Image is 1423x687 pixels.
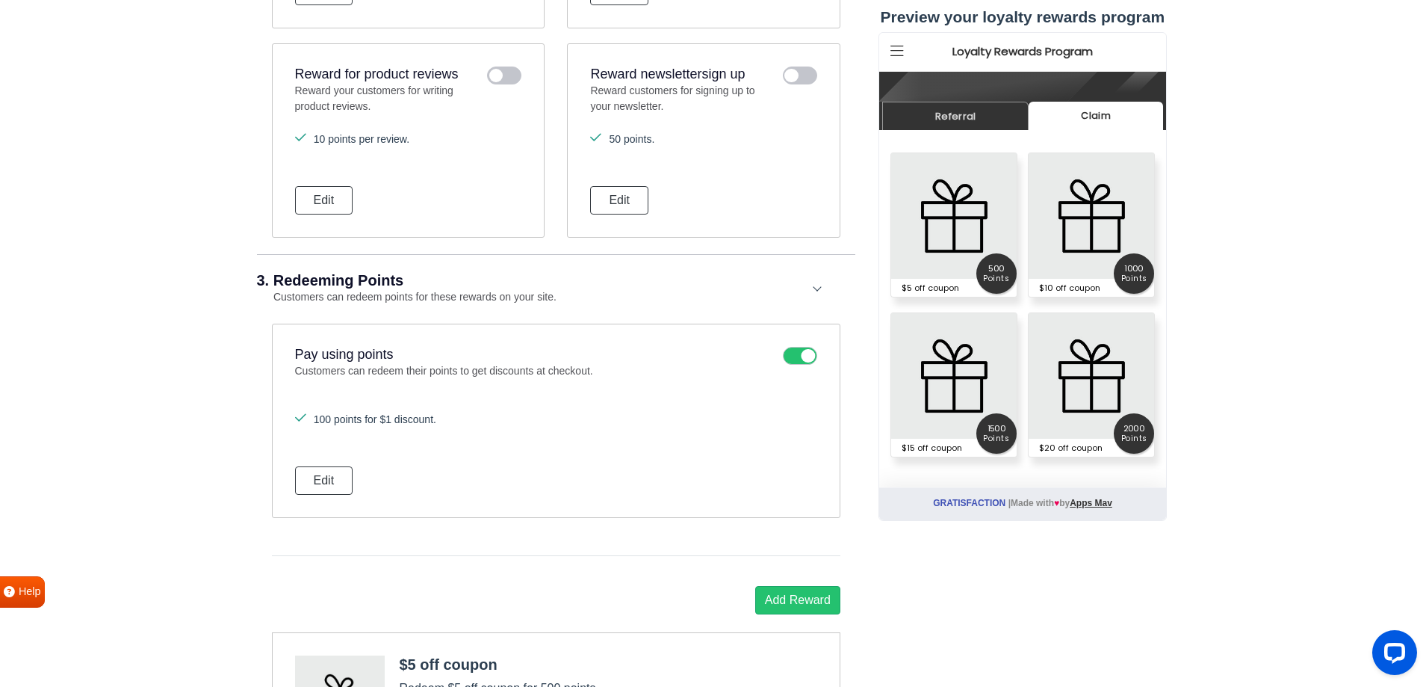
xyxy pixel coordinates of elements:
[701,67,745,81] span: sign up
[295,363,775,397] p: Customers can redeem their points to get discounts at checkout.
[590,186,648,215] button: Edit
[19,584,41,600] span: Help
[295,83,480,117] p: Reward your customers for writing product reviews.
[878,7,1167,26] h3: Preview your loyalty rewards program
[755,586,840,614] button: Add Reward
[590,132,816,147] li: 50 points.
[590,83,775,117] p: Reward customers for signing up to your newsletter.
[295,186,353,215] button: Edit
[295,466,353,495] button: Edit
[878,32,1167,555] iframe: To enrich screen reader interactions, please activate Accessibility in Grammarly extension settings
[295,132,521,147] li: 10 points per review.
[295,67,480,83] h3: Reward for product reviews
[1360,624,1423,687] iframe: LiveChat chat widget
[295,412,817,428] li: 100 points for $1 discount.
[257,291,557,303] small: Customers can redeem points for these rewards on your site.
[400,656,497,673] strong: $5 off coupon
[590,67,775,83] h3: Reward newsletter
[257,273,810,288] h2: 3. Redeeming Points
[295,347,775,363] h3: Pay using points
